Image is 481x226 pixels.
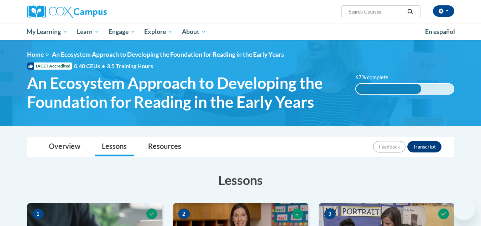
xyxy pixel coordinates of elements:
iframe: Button to launch messaging window [453,197,475,220]
a: Home [27,51,44,58]
span: • [102,62,105,69]
a: My Learning [22,24,73,40]
button: Account Settings [433,5,454,17]
button: Transcript [407,141,441,152]
span: About [182,27,206,36]
a: Cox Campus [27,5,162,18]
span: IACET Accredited [27,62,72,70]
a: Learn [72,24,104,40]
span: An Ecosystem Approach to Developing the Foundation for Reading in the Early Years [52,51,284,58]
input: Search Courses [348,7,405,16]
span: Learn [77,27,99,36]
label: 67% complete [355,74,396,81]
a: Engage [104,24,140,40]
span: Explore [144,27,173,36]
span: En español [425,28,455,35]
button: Feedback [373,141,406,152]
a: Overview [42,137,88,156]
div: 67% complete [356,84,421,94]
span: My Learning [27,27,68,36]
span: 0.40 CEUs [74,62,107,70]
div: Main menu [16,24,465,40]
span: Engage [109,27,135,36]
h3: Lessons [27,171,454,189]
img: Cox Campus [27,5,107,18]
a: En español [420,24,460,39]
span: 3 [324,209,336,219]
span: 1 [32,209,44,219]
a: Resources [141,137,188,156]
a: Lessons [95,137,134,156]
button: Search [405,7,415,16]
span: An Ecosystem Approach to Developing the Foundation for Reading in the Early Years [27,74,345,111]
span: 3.5 Training Hours [107,62,153,69]
a: About [177,24,211,40]
span: 2 [178,209,190,219]
a: Explore [140,24,177,40]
